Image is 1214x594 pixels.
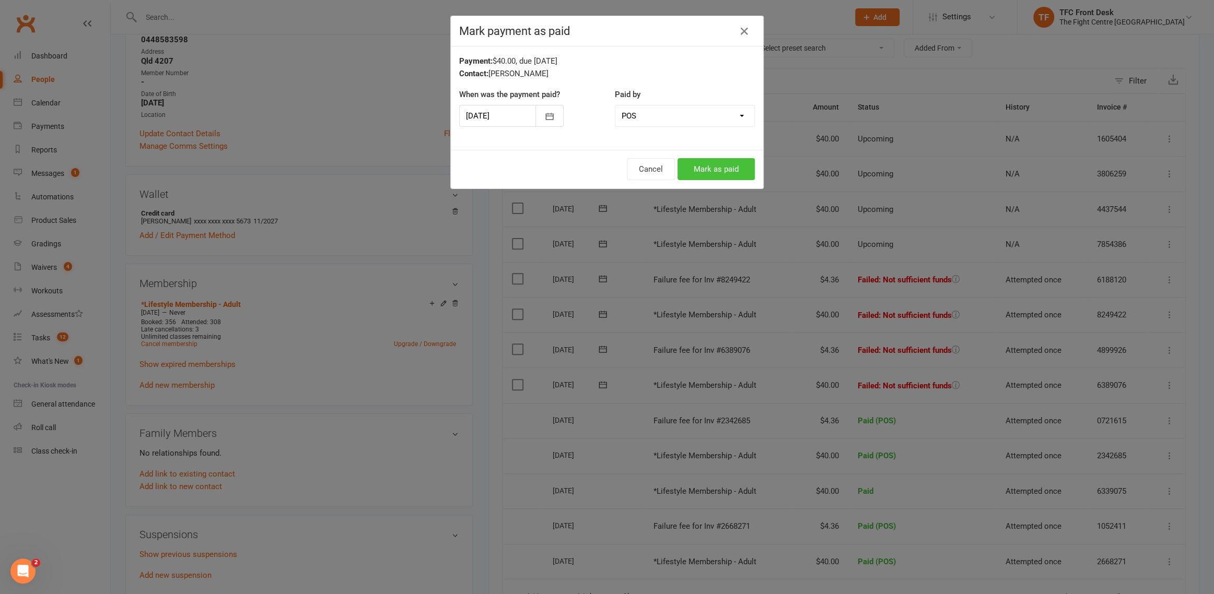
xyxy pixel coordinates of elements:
div: [PERSON_NAME] [459,67,755,80]
label: When was the payment paid? [459,88,560,101]
button: Close [736,23,753,40]
strong: Contact: [459,69,488,78]
strong: Payment: [459,56,493,66]
label: Paid by [615,88,640,101]
div: $40.00, due [DATE] [459,55,755,67]
button: Mark as paid [678,158,755,180]
iframe: Intercom live chat [10,559,36,584]
span: 2 [32,559,40,567]
button: Cancel [627,158,675,180]
h4: Mark payment as paid [459,25,755,38]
